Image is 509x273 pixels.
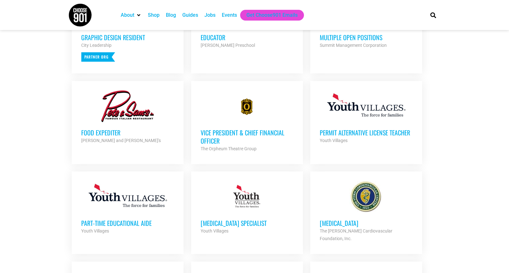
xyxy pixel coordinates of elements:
[191,81,303,162] a: Vice President & Chief Financial Officer The Orpheum Theatre Group
[204,11,215,19] a: Jobs
[81,138,161,143] strong: [PERSON_NAME] and [PERSON_NAME]'s
[320,219,413,227] h3: [MEDICAL_DATA]
[201,43,255,48] strong: [PERSON_NAME] Preschool
[81,33,174,41] h3: Graphic Design Resident
[81,128,174,137] h3: Food Expediter
[310,81,422,154] a: Permit Alternative License Teacher Youth Villages
[246,11,298,19] a: Get Choose901 Emails
[191,171,303,244] a: [MEDICAL_DATA] Specialist Youth Villages
[118,10,420,21] nav: Main nav
[201,228,228,233] strong: Youth Villages
[121,11,134,19] a: About
[320,128,413,137] h3: Permit Alternative License Teacher
[118,10,145,21] div: About
[72,81,184,154] a: Food Expediter [PERSON_NAME] and [PERSON_NAME]'s
[201,219,294,227] h3: [MEDICAL_DATA] Specialist
[320,43,387,48] strong: Summit Management Corporation
[201,33,294,41] h3: Educator
[81,43,112,48] strong: City Leadership
[81,228,109,233] strong: Youth Villages
[428,10,438,20] div: Search
[310,171,422,252] a: [MEDICAL_DATA] The [PERSON_NAME] Cardiovascular Foundation, Inc.
[320,138,348,143] strong: Youth Villages
[201,128,294,145] h3: Vice President & Chief Financial Officer
[81,52,115,62] p: Partner Org
[222,11,237,19] a: Events
[166,11,176,19] a: Blog
[81,219,174,227] h3: Part-Time Educational Aide
[201,146,257,151] strong: The Orpheum Theatre Group
[320,33,413,41] h3: Multiple Open Positions
[72,171,184,244] a: Part-Time Educational Aide Youth Villages
[148,11,160,19] a: Shop
[320,228,392,241] strong: The [PERSON_NAME] Cardiovascular Foundation, Inc.
[182,11,198,19] a: Guides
